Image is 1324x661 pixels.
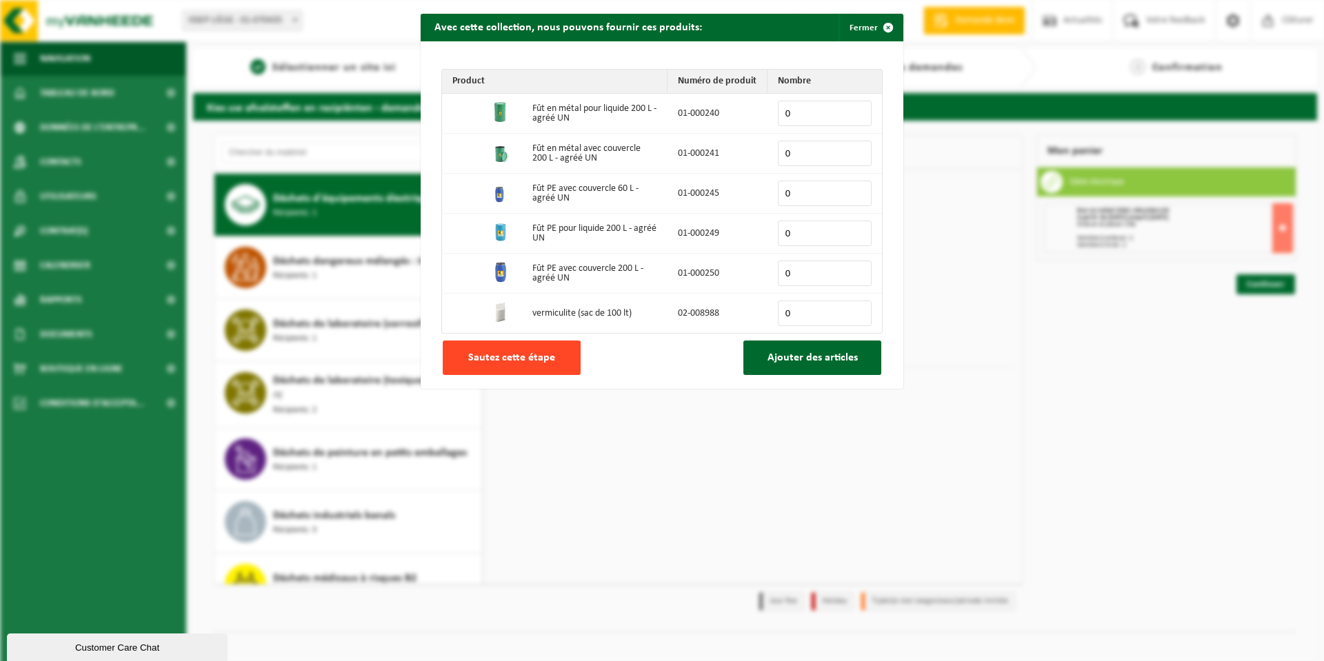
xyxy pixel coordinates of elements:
[668,174,768,214] td: 01-000245
[490,261,512,283] img: 01-000250
[7,631,230,661] iframe: chat widget
[490,301,512,323] img: 02-008988
[668,294,768,333] td: 02-008988
[490,221,512,243] img: 01-000249
[839,14,902,41] button: Fermer
[490,141,512,163] img: 01-000241
[668,254,768,294] td: 01-000250
[522,294,668,333] td: vermiculite (sac de 100 lt)
[522,254,668,294] td: Fût PE avec couvercle 200 L - agréé UN
[668,94,768,134] td: 01-000240
[522,94,668,134] td: Fût en métal pour liquide 200 L - agréé UN
[490,101,512,123] img: 01-000240
[442,70,668,94] th: Product
[490,181,512,203] img: 01-000245
[522,214,668,254] td: Fût PE pour liquide 200 L - agréé UN
[668,214,768,254] td: 01-000249
[768,352,858,363] span: Ajouter des articles
[668,70,768,94] th: Numéro de produit
[421,14,716,40] h2: Avec cette collection, nous pouvons fournir ces produits:
[522,134,668,174] td: Fût en métal avec couvercle 200 L - agréé UN
[668,134,768,174] td: 01-000241
[768,70,882,94] th: Nombre
[468,352,555,363] span: Sautez cette étape
[443,340,581,375] button: Sautez cette étape
[522,174,668,214] td: Fût PE avec couvercle 60 L - agréé UN
[743,340,881,375] button: Ajouter des articles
